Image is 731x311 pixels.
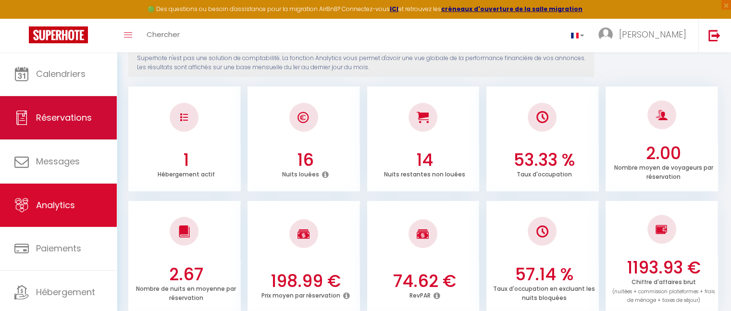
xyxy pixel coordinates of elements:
[261,289,340,299] p: Prix moyen par réservation
[372,150,477,170] h3: 14
[409,289,431,299] p: RevPAR
[492,264,596,285] h3: 57.14 %
[134,150,238,170] h3: 1
[282,168,319,178] p: Nuits louées
[36,155,80,167] span: Messages
[36,199,75,211] span: Analytics
[536,225,548,237] img: NO IMAGE
[611,258,716,278] h3: 1193.93 €
[36,68,86,80] span: Calendriers
[134,264,238,285] h3: 2.67
[180,113,188,121] img: NO IMAGE
[619,28,686,40] span: [PERSON_NAME]
[158,168,215,178] p: Hébergement actif
[8,4,37,33] button: Ouvrir le widget de chat LiveChat
[611,143,716,163] h3: 2.00
[147,29,180,39] span: Chercher
[384,168,465,178] p: Nuits restantes non louées
[708,29,720,41] img: logout
[253,271,358,291] h3: 198.99 €
[493,283,595,302] p: Taux d'occupation en excluant les nuits bloquées
[136,283,236,302] p: Nombre de nuits en moyenne par réservation
[492,150,596,170] h3: 53.33 %
[591,19,698,52] a: ... [PERSON_NAME]
[656,224,668,235] img: NO IMAGE
[253,150,358,170] h3: 16
[372,271,477,291] h3: 74.62 €
[36,286,95,298] span: Hébergement
[29,26,88,43] img: Super Booking
[441,5,582,13] a: créneaux d'ouverture de la salle migration
[612,288,715,304] span: (nuitées + commission plateformes + frais de ménage + taxes de séjour)
[517,168,572,178] p: Taux d'occupation
[612,276,715,304] p: Chiffre d'affaires brut
[598,27,613,42] img: ...
[36,112,92,124] span: Réservations
[390,5,398,13] a: ICI
[137,54,585,72] p: Superhote n'est pas une solution de comptabilité. La fonction Analytics vous permet d'avoir une v...
[36,242,81,254] span: Paiements
[614,162,713,181] p: Nombre moyen de voyageurs par réservation
[139,19,187,52] a: Chercher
